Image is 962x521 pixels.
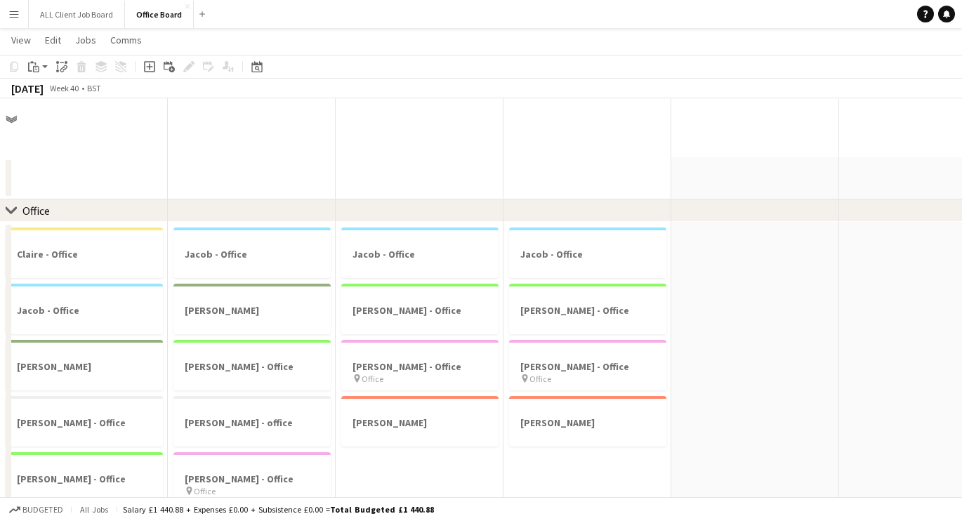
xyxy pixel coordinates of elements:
h3: [PERSON_NAME] [509,416,666,429]
h3: [PERSON_NAME] - Office [173,473,331,485]
h3: [PERSON_NAME] - office [173,416,331,429]
span: Edit [45,34,61,46]
span: Office [362,374,383,384]
a: View [6,31,37,49]
h3: [PERSON_NAME] [6,360,163,373]
app-job-card: [PERSON_NAME] - Office [341,284,499,334]
div: Salary £1 440.88 + Expenses £0.00 + Subsistence £0.00 = [123,504,434,515]
h3: Jacob - Office [173,248,331,260]
h3: [PERSON_NAME] - Office [341,360,499,373]
app-job-card: [PERSON_NAME] [509,396,666,447]
button: ALL Client Job Board [29,1,125,28]
h3: [PERSON_NAME] - Office [509,304,666,317]
span: Office [194,486,216,496]
div: [DATE] [11,81,44,95]
span: Week 40 [46,83,81,93]
app-job-card: [PERSON_NAME] - office [173,396,331,447]
div: Office [22,204,50,218]
app-job-card: [PERSON_NAME] - Office Office [509,340,666,390]
app-job-card: Jacob - Office [341,227,499,278]
a: Comms [105,31,147,49]
app-job-card: Claire - Office [6,227,163,278]
app-job-card: [PERSON_NAME] - Office Office [341,340,499,390]
span: Jobs [75,34,96,46]
span: Total Budgeted £1 440.88 [330,504,434,515]
app-job-card: [PERSON_NAME] - Office [6,452,163,503]
app-job-card: Jacob - Office [509,227,666,278]
h3: [PERSON_NAME] - Office [509,360,666,373]
a: Jobs [70,31,102,49]
h3: [PERSON_NAME] - Office [6,416,163,429]
app-job-card: [PERSON_NAME] - Office [509,284,666,334]
span: Budgeted [22,505,63,515]
button: Budgeted [7,502,65,517]
button: Office Board [125,1,194,28]
a: Edit [39,31,67,49]
div: BST [87,83,101,93]
span: View [11,34,31,46]
h3: [PERSON_NAME] - Office [173,360,331,373]
app-job-card: [PERSON_NAME] [6,340,163,390]
app-job-card: [PERSON_NAME] - Office [6,396,163,447]
h3: [PERSON_NAME] - Office [341,304,499,317]
h3: [PERSON_NAME] [173,304,331,317]
app-job-card: [PERSON_NAME] - Office [173,340,331,390]
h3: Jacob - Office [341,248,499,260]
app-job-card: [PERSON_NAME] - Office Office [173,452,331,503]
h3: Jacob - Office [6,304,163,317]
h3: [PERSON_NAME] [341,416,499,429]
app-job-card: [PERSON_NAME] [341,396,499,447]
span: All jobs [77,504,111,515]
h3: [PERSON_NAME] - Office [6,473,163,485]
h3: Jacob - Office [509,248,666,260]
h3: Claire - Office [6,248,163,260]
app-job-card: [PERSON_NAME] [173,284,331,334]
app-job-card: Jacob - Office [6,284,163,334]
span: Office [529,374,551,384]
app-job-card: Jacob - Office [173,227,331,278]
span: Comms [110,34,142,46]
